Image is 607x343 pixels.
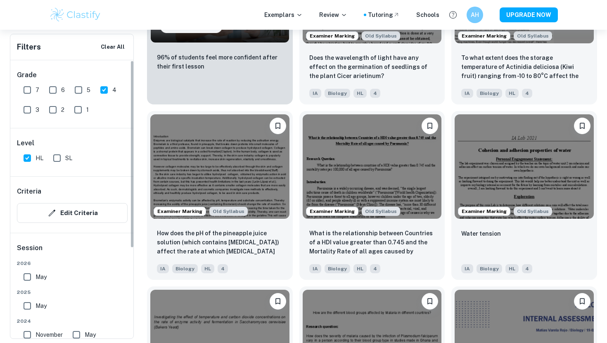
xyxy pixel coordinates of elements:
[49,7,102,23] img: Clastify logo
[505,89,519,98] span: HL
[150,114,289,218] img: Biology IA example thumbnail: How does the pH of the pineapple juice s
[458,32,510,40] span: Examiner Marking
[112,85,116,95] span: 4
[514,207,552,216] div: Starting from the May 2025 session, the Biology IA requirements have changed. It's OK to refer to...
[17,41,41,53] h6: Filters
[422,118,438,134] button: Bookmark
[17,138,128,148] h6: Level
[574,118,590,134] button: Bookmark
[157,229,283,257] p: How does the pH of the pineapple juice solution (which contains bromelain) affect the rate at whi...
[446,8,460,22] button: Help and Feedback
[309,89,321,98] span: IA
[17,317,128,325] span: 2024
[154,208,206,215] span: Examiner Marking
[172,264,198,273] span: Biology
[61,85,65,95] span: 6
[370,89,380,98] span: 4
[36,85,39,95] span: 7
[514,31,552,40] div: Starting from the May 2025 session, the Biology IA requirements have changed. It's OK to refer to...
[353,89,367,98] span: HL
[17,70,128,80] h6: Grade
[309,264,321,273] span: IA
[17,260,128,267] span: 2026
[264,10,303,19] p: Exemplars
[303,114,442,218] img: Biology IA example thumbnail: What is the relationship between Countri
[451,111,597,279] a: Examiner MarkingStarting from the May 2025 session, the Biology IA requirements have changed. It'...
[505,264,519,273] span: HL
[325,89,350,98] span: Biology
[325,264,350,273] span: Biology
[65,154,72,163] span: SL
[17,243,128,260] h6: Session
[17,203,128,223] button: Edit Criteria
[157,53,283,71] p: 96% of students feel more confident after their first lesson
[157,264,169,273] span: IA
[461,89,473,98] span: IA
[36,105,39,114] span: 3
[422,293,438,310] button: Bookmark
[319,10,347,19] p: Review
[522,264,532,273] span: 4
[500,7,558,22] button: UPGRADE NOW
[147,111,293,279] a: Examiner MarkingStarting from the May 2025 session, the Biology IA requirements have changed. It'...
[36,154,43,163] span: HL
[61,105,64,114] span: 2
[477,264,502,273] span: Biology
[17,187,41,196] h6: Criteria
[218,264,228,273] span: 4
[461,53,587,81] p: To what extent does the storage temperature of Actinidia deliciosa (Kiwi fruit) ranging from -10 ...
[455,114,594,218] img: Biology IA example thumbnail: Water tension
[270,293,286,310] button: Bookmark
[36,272,47,281] span: May
[99,41,127,53] button: Clear All
[362,207,400,216] span: Old Syllabus
[306,32,358,40] span: Examiner Marking
[522,89,532,98] span: 4
[306,208,358,215] span: Examiner Marking
[353,264,367,273] span: HL
[514,207,552,216] span: Old Syllabus
[209,207,248,216] span: Old Syllabus
[17,289,128,296] span: 2025
[362,207,400,216] div: Starting from the May 2025 session, the Biology IA requirements have changed. It's OK to refer to...
[85,330,96,339] span: May
[574,293,590,310] button: Bookmark
[36,330,63,339] span: November
[458,208,510,215] span: Examiner Marking
[362,31,400,40] div: Starting from the May 2025 session, the Biology IA requirements have changed. It's OK to refer to...
[201,264,214,273] span: HL
[309,229,435,257] p: What is the relationship between Countries of a HDI value greater than 0.745 and the Mortality Ra...
[461,264,473,273] span: IA
[299,111,445,279] a: Examiner MarkingStarting from the May 2025 session, the Biology IA requirements have changed. It'...
[368,10,400,19] a: Tutoring
[270,118,286,134] button: Bookmark
[87,85,90,95] span: 5
[362,31,400,40] span: Old Syllabus
[514,31,552,40] span: Old Syllabus
[470,10,480,19] h6: AH
[416,10,439,19] a: Schools
[86,105,89,114] span: 1
[36,301,47,310] span: May
[209,207,248,216] div: Starting from the May 2025 session, the Biology IA requirements have changed. It's OK to refer to...
[309,53,435,80] p: Does the wavelength of light have any effect on the germination of seedlings of the plant Cicer a...
[370,264,380,273] span: 4
[477,89,502,98] span: Biology
[467,7,483,23] button: AH
[461,229,501,238] p: Water tension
